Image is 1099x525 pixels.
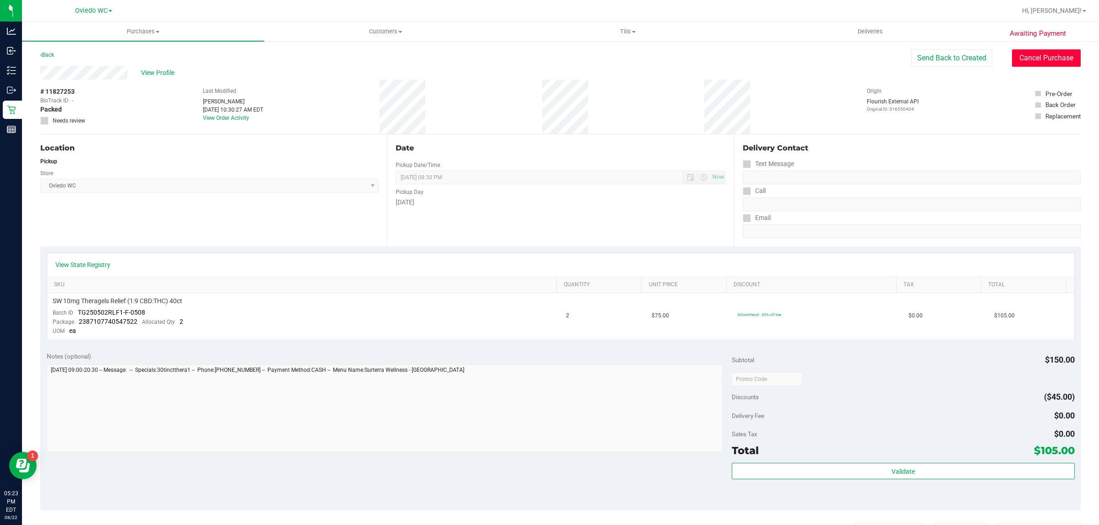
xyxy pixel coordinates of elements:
[732,356,754,364] span: Subtotal
[988,281,1062,289] a: Total
[47,353,91,360] span: Notes (optional)
[203,115,249,121] a: View Order Activity
[264,22,506,41] a: Customers
[40,96,70,105] span: BioTrack ID:
[1045,100,1076,109] div: Back Order
[743,211,771,225] label: Email
[40,158,57,165] strong: Pickup
[203,87,236,95] label: Last Modified
[4,489,18,514] p: 05:23 PM EDT
[743,198,1081,211] input: Format: (999) 999-9999
[507,27,748,36] span: Tills
[265,27,506,36] span: Customers
[396,188,424,196] label: Pickup Day
[737,312,781,317] span: 30tinctthera1: 30% off line
[53,328,65,334] span: UOM
[649,281,723,289] a: Unit Price
[911,49,992,67] button: Send Back to Created
[732,412,764,419] span: Delivery Fee
[732,389,759,405] span: Discounts
[867,97,919,112] div: Flourish External API
[7,27,16,36] inline-svg: Analytics
[75,7,108,15] span: Oviedo WC
[9,452,37,479] iframe: Resource center
[732,372,803,386] input: Promo Code
[892,468,915,475] span: Validate
[203,97,263,106] div: [PERSON_NAME]
[732,444,759,457] span: Total
[743,171,1081,184] input: Format: (999) 999-9999
[743,184,766,198] label: Call
[55,260,110,269] a: View State Registry
[867,106,919,112] p: Original ID: 316550404
[7,66,16,75] inline-svg: Inventory
[4,514,18,521] p: 08/22
[22,27,264,36] span: Purchases
[40,87,75,96] span: # 11827253
[732,463,1074,479] button: Validate
[396,198,725,207] div: [DATE]
[203,106,263,114] div: [DATE] 10:30:27 AM EDT
[142,319,175,325] span: Allocated Qty
[652,311,669,320] span: $75.00
[69,327,76,334] span: ea
[1045,89,1072,98] div: Pre-Order
[7,46,16,55] inline-svg: Inbound
[1022,7,1082,14] span: Hi, [PERSON_NAME]!
[40,143,379,154] div: Location
[180,318,183,325] span: 2
[564,281,638,289] a: Quantity
[7,105,16,114] inline-svg: Retail
[749,22,991,41] a: Deliveries
[27,450,38,461] iframe: Resource center unread badge
[743,157,794,171] label: Text Message
[78,309,145,316] span: TG250502RLF1-F-0508
[7,86,16,95] inline-svg: Outbound
[72,96,73,105] span: -
[40,52,54,58] a: Back
[1045,112,1081,121] div: Replacement
[506,22,749,41] a: Tills
[40,105,62,114] span: Packed
[396,161,440,169] label: Pickup Date/Time
[53,117,85,125] span: Needs review
[1054,429,1075,439] span: $0.00
[1045,355,1075,364] span: $150.00
[54,281,553,289] a: SKU
[1034,444,1075,457] span: $105.00
[1054,411,1075,420] span: $0.00
[22,22,264,41] a: Purchases
[845,27,895,36] span: Deliveries
[40,169,53,177] label: Store
[53,310,73,316] span: Batch ID
[867,87,881,95] label: Origin
[903,281,978,289] a: Tax
[909,311,923,320] span: $0.00
[566,311,569,320] span: 2
[1044,392,1075,402] span: ($45.00)
[53,319,74,325] span: Package
[732,430,757,438] span: Sales Tax
[994,311,1015,320] span: $105.00
[734,281,892,289] a: Discount
[743,143,1081,154] div: Delivery Contact
[79,318,137,325] span: 2387107740547522
[141,68,178,78] span: View Profile
[1010,28,1066,39] span: Awaiting Payment
[7,125,16,134] inline-svg: Reports
[53,297,182,305] span: SW 10mg Theragels Relief (1:9 CBD:THC) 40ct
[1012,49,1081,67] button: Cancel Purchase
[396,143,725,154] div: Date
